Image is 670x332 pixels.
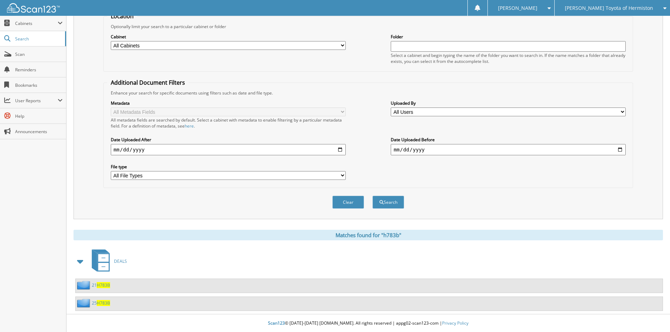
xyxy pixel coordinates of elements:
[391,137,626,143] label: Date Uploaded Before
[107,24,629,30] div: Optionally limit your search to a particular cabinet or folder
[97,282,110,288] span: H783B
[74,230,663,240] div: Matches found for "h783b"
[107,12,137,20] legend: Location
[114,258,127,264] span: DEALS
[332,196,364,209] button: Clear
[15,51,63,57] span: Scan
[565,6,653,10] span: [PERSON_NAME] Toyota of Hermiston
[442,320,468,326] a: Privacy Policy
[77,281,92,289] img: folder2.png
[97,300,110,306] span: H783B
[88,247,127,275] a: DEALS
[111,164,346,170] label: File type
[15,98,58,104] span: User Reports
[391,100,626,106] label: Uploaded By
[15,129,63,135] span: Announcements
[111,34,346,40] label: Cabinet
[15,113,63,119] span: Help
[391,144,626,155] input: end
[66,315,670,332] div: © [DATE]-[DATE] [DOMAIN_NAME]. All rights reserved | appg02-scan123-com |
[111,100,346,106] label: Metadata
[111,137,346,143] label: Date Uploaded After
[92,282,110,288] a: 21H783B
[15,67,63,73] span: Reminders
[107,90,629,96] div: Enhance your search for specific documents using filters such as date and file type.
[268,320,285,326] span: Scan123
[391,52,626,64] div: Select a cabinet and begin typing the name of the folder you want to search in. If the name match...
[77,299,92,307] img: folder2.png
[15,20,58,26] span: Cabinets
[372,196,404,209] button: Search
[111,144,346,155] input: start
[15,82,63,88] span: Bookmarks
[391,34,626,40] label: Folder
[185,123,194,129] a: here
[635,298,670,332] iframe: Chat Widget
[92,300,110,306] a: 25H783B
[107,79,189,86] legend: Additional Document Filters
[111,117,346,129] div: All metadata fields are searched by default. Select a cabinet with metadata to enable filtering b...
[15,36,62,42] span: Search
[498,6,537,10] span: [PERSON_NAME]
[7,3,60,13] img: scan123-logo-white.svg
